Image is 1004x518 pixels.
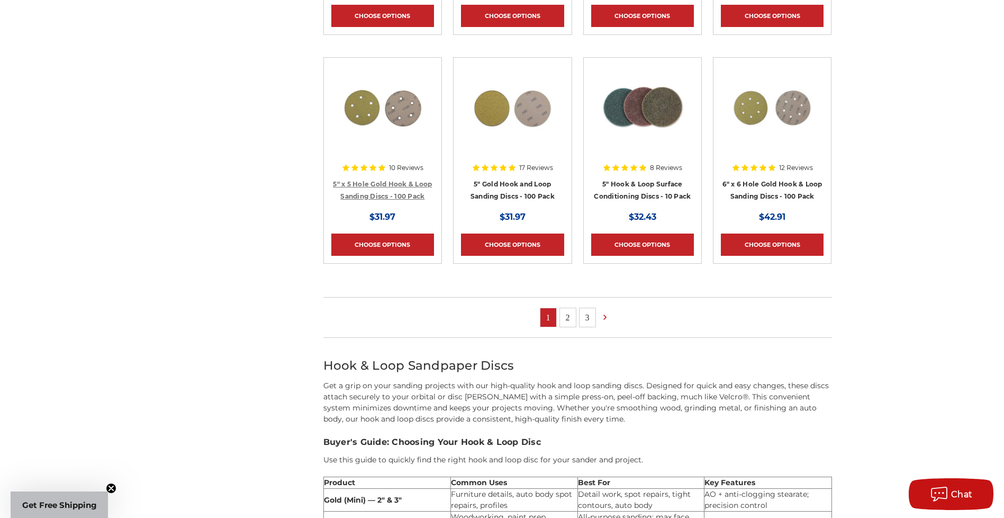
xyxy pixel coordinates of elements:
span: 17 Reviews [519,165,553,171]
p: Get a grip on your sanding projects with our high-quality hook and loop sanding discs. Designed f... [323,380,832,425]
span: $31.97 [369,212,395,222]
button: Close teaser [106,483,116,494]
img: 6 inch 6 hole hook and loop sanding disc [730,65,815,150]
span: $42.91 [759,212,785,222]
span: 8 Reviews [650,165,682,171]
a: Choose Options [461,234,564,256]
a: 5" x 5 Hole Gold Hook & Loop Sanding Discs - 100 Pack [333,180,432,200]
a: 3 [580,308,595,327]
td: AO + anti-clogging stearate; precision control [704,489,831,512]
td: Detail work, spot repairs, tight contours, auto body [577,489,704,512]
span: Chat [951,489,973,499]
span: 12 Reviews [779,165,813,171]
p: Use this guide to quickly find the right hook and loop disc for your sander and project. [323,454,832,466]
td: Furniture details, auto body spot repairs, profiles [450,489,577,512]
a: Choose Options [721,5,824,27]
span: $31.97 [500,212,526,222]
a: 1 [540,308,556,327]
a: 6" x 6 Hole Gold Hook & Loop Sanding Discs - 100 Pack [722,180,822,200]
a: 6 inch 6 hole hook and loop sanding disc [721,65,824,168]
a: 5 inch surface conditioning discs [591,65,694,168]
button: Chat [909,478,993,510]
strong: Product [324,478,355,487]
span: $32.43 [629,212,656,222]
span: Get Free Shipping [22,500,97,510]
img: 5 inch surface conditioning discs [600,65,685,150]
a: 5" Gold Hook and Loop Sanding Discs - 100 Pack [471,180,555,200]
div: Get Free ShippingClose teaser [11,492,108,518]
h3: Buyer's Guide: Choosing Your Hook & Loop Disc [323,436,832,449]
strong: Best For [578,478,610,487]
a: gold hook & loop sanding disc stack [461,65,564,168]
a: Choose Options [461,5,564,27]
h2: Hook & Loop Sandpaper Discs [323,356,832,375]
img: 5 inch 5 hole hook and loop sanding disc [340,65,425,150]
a: Choose Options [331,234,434,256]
a: Choose Options [591,5,694,27]
a: Choose Options [721,234,824,256]
a: Choose Options [591,234,694,256]
strong: Common Uses [451,478,507,487]
a: Choose Options [331,5,434,27]
img: gold hook & loop sanding disc stack [470,65,555,150]
strong: Key Features [704,478,755,487]
span: 10 Reviews [389,165,423,171]
a: 5 inch 5 hole hook and loop sanding disc [331,65,434,168]
a: 2 [560,308,576,327]
a: 5" Hook & Loop Surface Conditioning Discs - 10 Pack [594,180,691,200]
strong: Gold (Mini) — 2" & 3" [324,495,402,505]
